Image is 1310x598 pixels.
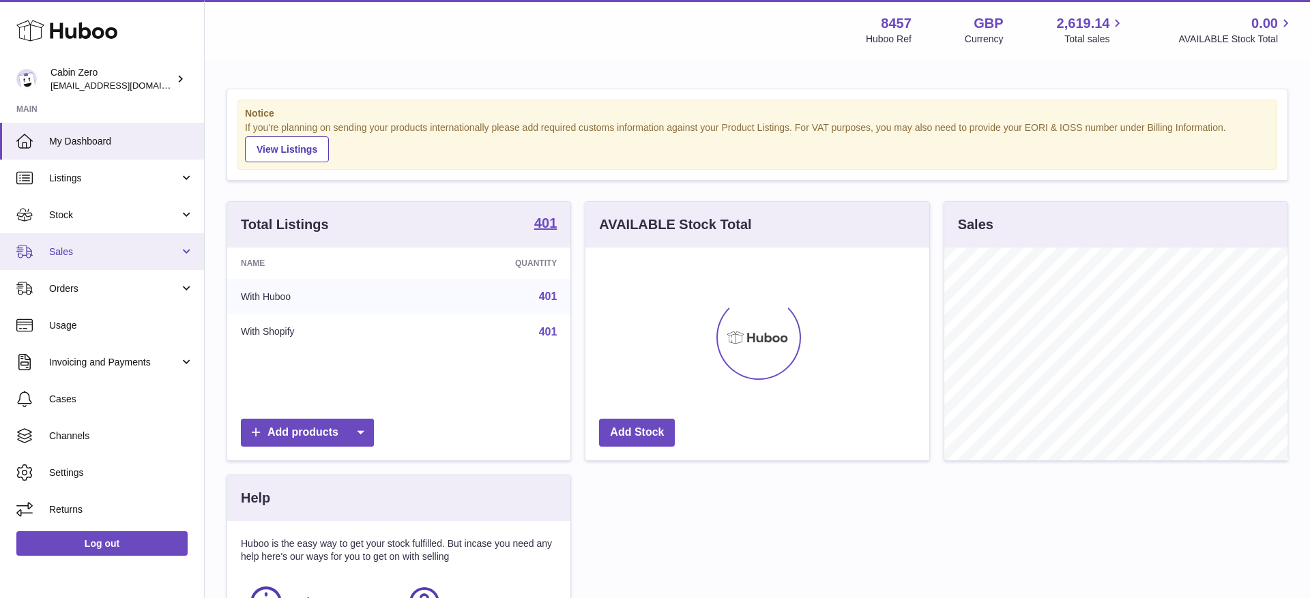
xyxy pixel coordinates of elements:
span: Usage [49,319,194,332]
span: Listings [49,172,179,185]
th: Name [227,248,412,279]
h3: Total Listings [241,215,329,234]
strong: 8457 [881,14,912,33]
span: AVAILABLE Stock Total [1178,33,1294,46]
h3: Help [241,489,270,507]
a: Log out [16,531,188,556]
div: If you're planning on sending your products internationally please add required customs informati... [245,121,1270,162]
p: Huboo is the easy way to get your stock fulfilled. But incase you need any help here's our ways f... [241,537,557,563]
a: 401 [534,216,557,233]
span: [EMAIL_ADDRESS][DOMAIN_NAME] [50,80,201,91]
a: 401 [539,290,557,302]
span: My Dashboard [49,135,194,148]
div: Currency [965,33,1004,46]
span: Cases [49,393,194,406]
h3: AVAILABLE Stock Total [599,215,751,234]
td: With Huboo [227,279,412,314]
a: Add products [241,419,374,447]
td: With Shopify [227,314,412,350]
strong: GBP [974,14,1003,33]
a: 401 [539,326,557,338]
span: Invoicing and Payments [49,356,179,369]
span: 2,619.14 [1057,14,1110,33]
a: 0.00 AVAILABLE Stock Total [1178,14,1294,46]
a: 2,619.14 Total sales [1057,14,1126,46]
img: huboo@cabinzero.com [16,69,37,89]
span: Stock [49,209,179,222]
span: Sales [49,245,179,258]
strong: Notice [245,107,1270,120]
div: Cabin Zero [50,66,173,92]
a: Add Stock [599,419,675,447]
span: Settings [49,466,194,479]
span: Orders [49,282,179,295]
h3: Sales [958,215,993,234]
div: Huboo Ref [866,33,912,46]
th: Quantity [412,248,570,279]
strong: 401 [534,216,557,230]
span: Returns [49,503,194,516]
span: Total sales [1064,33,1125,46]
a: View Listings [245,136,329,162]
span: 0.00 [1251,14,1278,33]
span: Channels [49,430,194,443]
